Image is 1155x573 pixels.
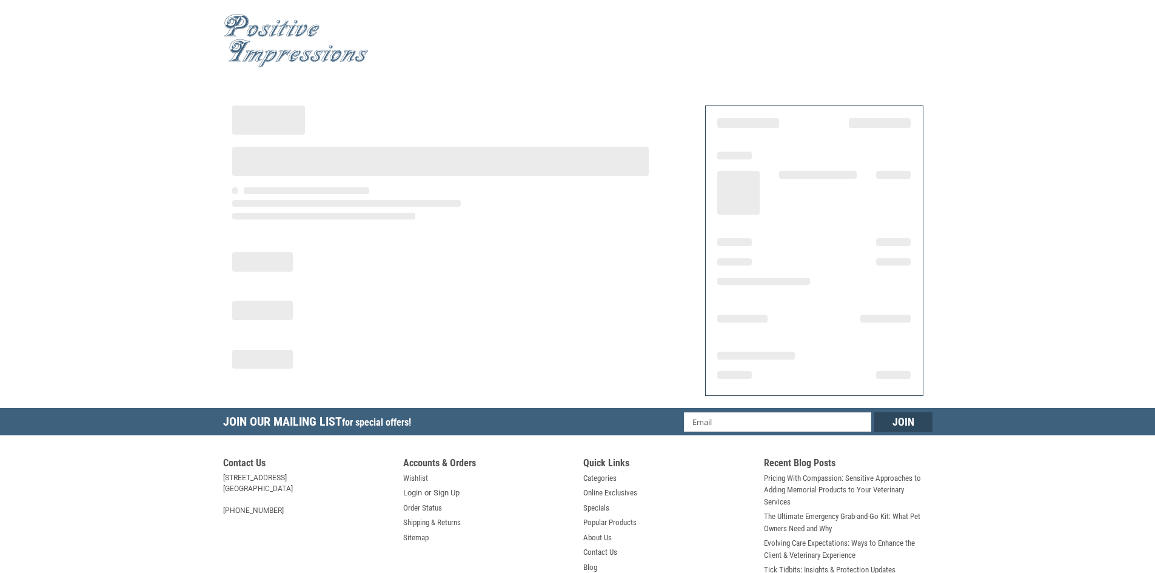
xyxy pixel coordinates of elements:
a: Sign Up [434,487,460,499]
a: Specials [583,502,609,514]
a: Evolving Care Expectations: Ways to Enhance the Client & Veterinary Experience [764,537,932,561]
h5: Contact Us [223,457,392,472]
a: About Us [583,532,612,544]
h5: Recent Blog Posts [764,457,932,472]
h5: Join Our Mailing List [223,408,417,439]
a: Pricing With Compassion: Sensitive Approaches to Adding Memorial Products to Your Veterinary Serv... [764,472,932,508]
input: Email [684,412,871,432]
a: The Ultimate Emergency Grab-and-Go Kit: What Pet Owners Need and Why [764,511,932,534]
a: Contact Us [583,546,617,558]
a: Login [403,487,422,499]
h5: Accounts & Orders [403,457,572,472]
span: for special offers! [342,417,411,428]
a: Sitemap [403,532,429,544]
a: Wishlist [403,472,428,484]
a: Shipping & Returns [403,517,461,529]
input: Join [874,412,932,432]
img: Positive Impressions [223,14,369,68]
a: Popular Products [583,517,637,529]
span: or [417,487,438,499]
address: [STREET_ADDRESS] [GEOGRAPHIC_DATA] [PHONE_NUMBER] [223,472,392,516]
a: Order Status [403,502,442,514]
a: Categories [583,472,617,484]
a: Online Exclusives [583,487,637,499]
h5: Quick Links [583,457,752,472]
